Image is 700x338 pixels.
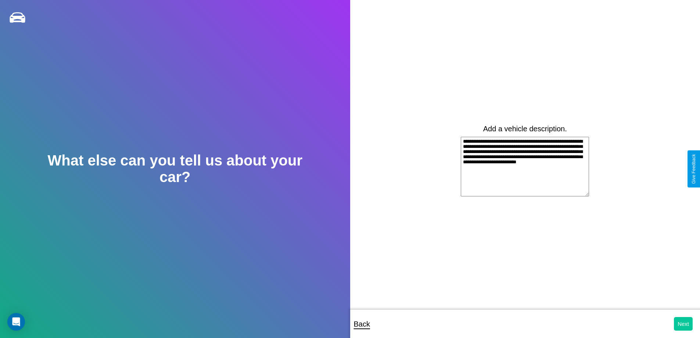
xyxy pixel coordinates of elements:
[7,313,25,331] div: Open Intercom Messenger
[691,154,696,184] div: Give Feedback
[35,152,315,185] h2: What else can you tell us about your car?
[483,125,567,133] label: Add a vehicle description.
[354,317,370,331] p: Back
[674,317,693,331] button: Next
